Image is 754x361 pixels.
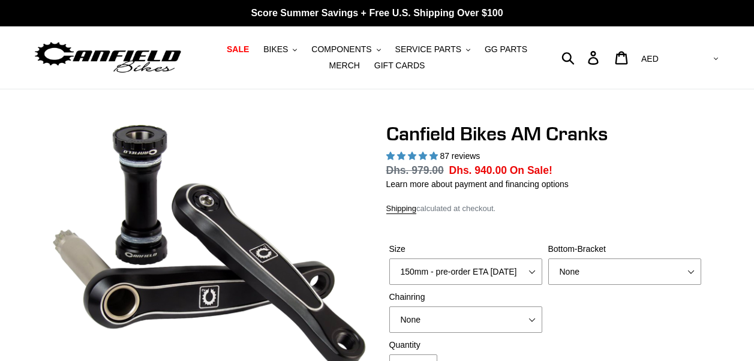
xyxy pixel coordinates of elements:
[548,243,701,255] label: Bottom-Bracket
[389,243,542,255] label: Size
[386,204,417,214] a: Shipping
[485,44,527,55] span: GG PARTS
[386,122,704,145] h1: Canfield Bikes AM Cranks
[368,58,431,74] a: GIFT CARDS
[389,41,476,58] button: SERVICE PARTS
[510,163,552,178] span: On Sale!
[389,339,542,351] label: Quantity
[227,44,249,55] span: SALE
[323,58,366,74] a: MERCH
[263,44,288,55] span: BIKES
[257,41,303,58] button: BIKES
[386,179,569,189] a: Learn more about payment and financing options
[449,164,507,176] span: Dhs. 940.00
[386,203,704,215] div: calculated at checkout.
[374,61,425,71] span: GIFT CARDS
[389,291,542,303] label: Chainring
[329,61,360,71] span: MERCH
[386,151,440,161] span: 4.97 stars
[33,39,183,77] img: Canfield Bikes
[305,41,386,58] button: COMPONENTS
[221,41,255,58] a: SALE
[395,44,461,55] span: SERVICE PARTS
[386,164,444,176] s: Dhs. 979.00
[440,151,480,161] span: 87 reviews
[311,44,371,55] span: COMPONENTS
[479,41,533,58] a: GG PARTS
